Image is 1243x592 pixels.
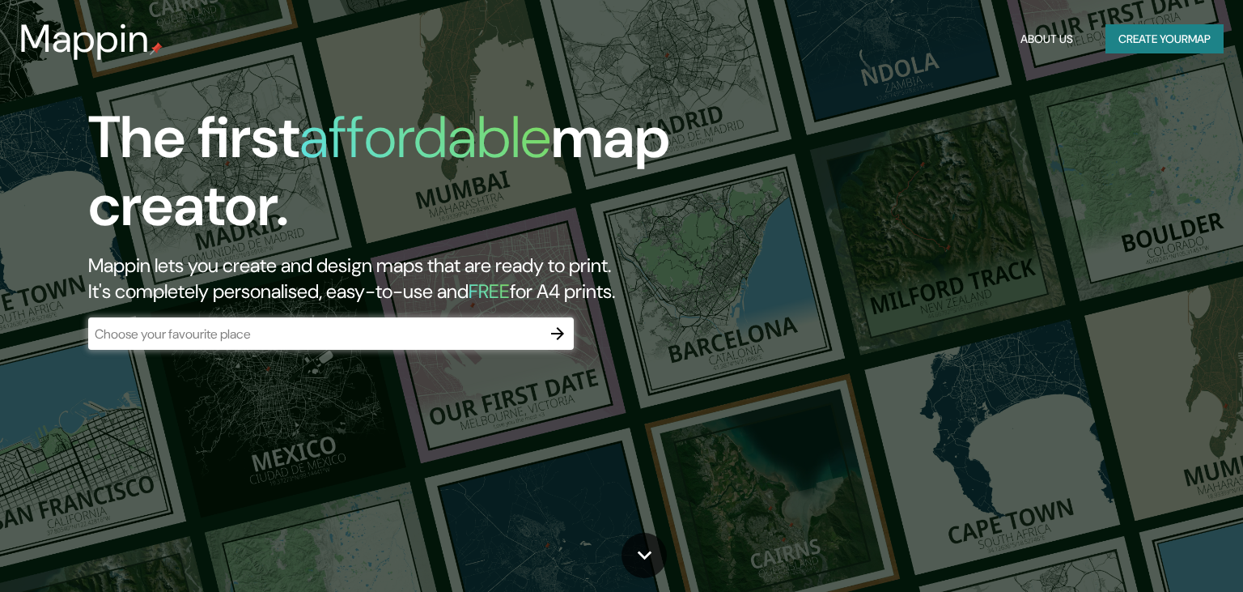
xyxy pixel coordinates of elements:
[88,325,541,343] input: Choose your favourite place
[88,104,710,253] h1: The first map creator.
[299,100,551,175] h1: affordable
[19,16,150,62] h3: Mappin
[150,42,163,55] img: mappin-pin
[1105,24,1224,54] button: Create yourmap
[88,253,710,305] h2: Mappin lets you create and design maps that are ready to print. It's completely personalised, eas...
[1014,24,1080,54] button: About Us
[1099,529,1225,574] iframe: Help widget launcher
[469,279,510,304] h5: FREE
